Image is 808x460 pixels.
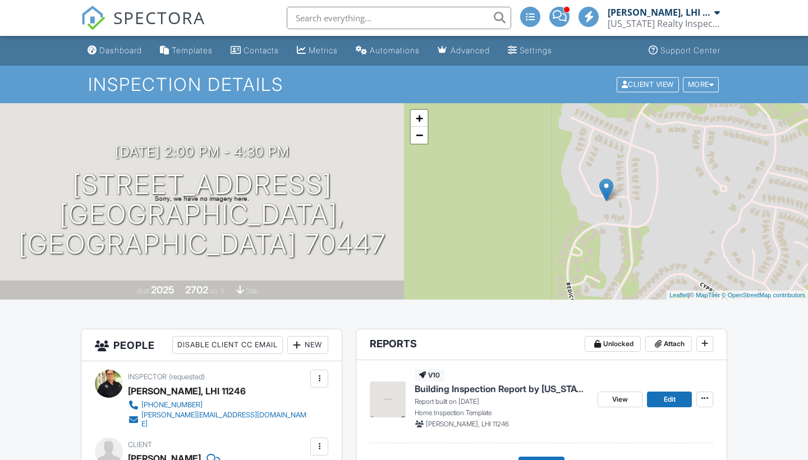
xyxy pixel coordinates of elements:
span: Client [128,440,152,449]
div: [PERSON_NAME], LHI 11246 [608,7,711,18]
a: Metrics [292,40,342,61]
input: Search everything... [287,7,511,29]
span: Built [137,287,149,295]
h1: [STREET_ADDRESS] [GEOGRAPHIC_DATA], [GEOGRAPHIC_DATA] 70447 [18,170,386,259]
div: Louisiana Realty Inspections, LLC [608,18,720,29]
div: Client View [617,77,679,92]
span: slab [246,287,258,295]
div: | [667,291,808,300]
div: New [287,336,328,354]
span: SPECTORA [113,6,205,29]
a: [PERSON_NAME][EMAIL_ADDRESS][DOMAIN_NAME] [128,411,307,429]
div: Advanced [451,45,490,55]
div: 2025 [151,284,175,296]
div: [PHONE_NUMBER] [141,401,203,410]
div: More [683,77,719,92]
a: Zoom out [411,127,428,144]
div: Support Center [660,45,720,55]
div: Metrics [309,45,338,55]
a: [PHONE_NUMBER] [128,399,307,411]
span: (requested) [169,372,205,381]
a: Contacts [226,40,283,61]
a: Templates [155,40,217,61]
a: SPECTORA [81,15,205,39]
h3: [DATE] 2:00 pm - 4:30 pm [115,144,290,159]
div: 2702 [185,284,208,296]
a: © MapTiler [690,292,720,298]
a: Dashboard [83,40,146,61]
div: Disable Client CC Email [172,336,283,354]
div: [PERSON_NAME], LHI 11246 [128,383,246,399]
a: Settings [503,40,557,61]
a: Advanced [433,40,494,61]
h3: People [81,329,342,361]
div: Settings [520,45,552,55]
div: [PERSON_NAME][EMAIL_ADDRESS][DOMAIN_NAME] [141,411,307,429]
span: sq. ft. [210,287,226,295]
a: Automations (Advanced) [351,40,424,61]
div: Automations [370,45,420,55]
a: Support Center [644,40,725,61]
a: Leaflet [669,292,688,298]
img: The Best Home Inspection Software - Spectora [81,6,105,30]
div: Dashboard [99,45,142,55]
span: Inspector [128,372,167,381]
a: © OpenStreetMap contributors [722,292,805,298]
div: Contacts [244,45,279,55]
div: Templates [172,45,213,55]
a: Client View [616,80,682,88]
h1: Inspection Details [88,75,720,94]
a: Zoom in [411,110,428,127]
